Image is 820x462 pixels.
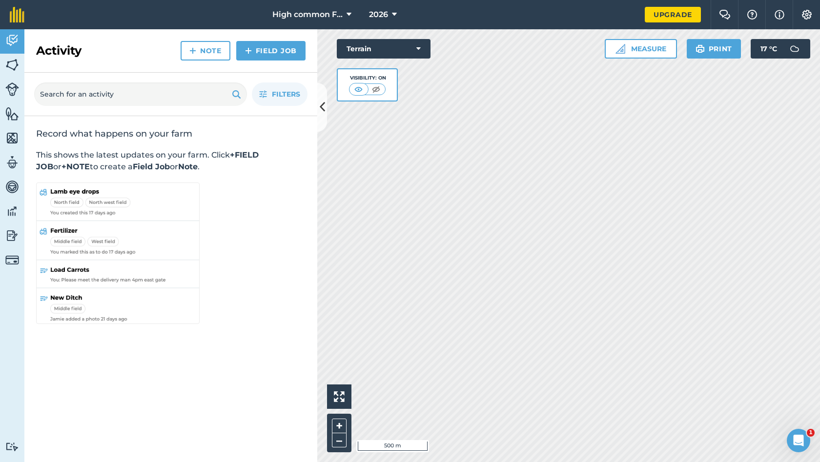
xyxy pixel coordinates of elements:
strong: Note [178,162,198,171]
img: svg+xml;base64,PHN2ZyB4bWxucz0iaHR0cDovL3d3dy53My5vcmcvMjAwMC9zdmciIHdpZHRoPSI1NiIgaGVpZ2h0PSI2MC... [5,106,19,121]
img: fieldmargin Logo [10,7,24,22]
img: svg+xml;base64,PHN2ZyB4bWxucz0iaHR0cDovL3d3dy53My5vcmcvMjAwMC9zdmciIHdpZHRoPSI1MCIgaGVpZ2h0PSI0MC... [370,84,382,94]
h2: Record what happens on your farm [36,128,306,140]
span: 17 ° C [760,39,777,59]
a: Field Job [236,41,306,60]
p: This shows the latest updates on your farm. Click or to create a or . [36,149,306,173]
button: – [332,433,347,447]
img: Four arrows, one pointing top left, one top right, one bottom right and the last bottom left [334,391,345,402]
button: Filters [252,82,307,106]
img: svg+xml;base64,PHN2ZyB4bWxucz0iaHR0cDovL3d3dy53My5vcmcvMjAwMC9zdmciIHdpZHRoPSIxNyIgaGVpZ2h0PSIxNy... [775,9,784,20]
a: Upgrade [645,7,701,22]
strong: +NOTE [61,162,90,171]
img: A cog icon [801,10,813,20]
img: svg+xml;base64,PD94bWwgdmVyc2lvbj0iMS4wIiBlbmNvZGluZz0idXRmLTgiPz4KPCEtLSBHZW5lcmF0b3I6IEFkb2JlIE... [5,253,19,267]
img: svg+xml;base64,PD94bWwgdmVyc2lvbj0iMS4wIiBlbmNvZGluZz0idXRmLTgiPz4KPCEtLSBHZW5lcmF0b3I6IEFkb2JlIE... [5,228,19,243]
img: svg+xml;base64,PD94bWwgdmVyc2lvbj0iMS4wIiBlbmNvZGluZz0idXRmLTgiPz4KPCEtLSBHZW5lcmF0b3I6IEFkb2JlIE... [785,39,804,59]
img: svg+xml;base64,PD94bWwgdmVyc2lvbj0iMS4wIiBlbmNvZGluZz0idXRmLTgiPz4KPCEtLSBHZW5lcmF0b3I6IEFkb2JlIE... [5,33,19,48]
img: svg+xml;base64,PHN2ZyB4bWxucz0iaHR0cDovL3d3dy53My5vcmcvMjAwMC9zdmciIHdpZHRoPSIxOSIgaGVpZ2h0PSIyNC... [696,43,705,55]
img: svg+xml;base64,PD94bWwgdmVyc2lvbj0iMS4wIiBlbmNvZGluZz0idXRmLTgiPz4KPCEtLSBHZW5lcmF0b3I6IEFkb2JlIE... [5,155,19,170]
span: High common Farm [272,9,343,20]
div: Visibility: On [349,74,386,82]
img: svg+xml;base64,PHN2ZyB4bWxucz0iaHR0cDovL3d3dy53My5vcmcvMjAwMC9zdmciIHdpZHRoPSI1NiIgaGVpZ2h0PSI2MC... [5,131,19,145]
img: Two speech bubbles overlapping with the left bubble in the forefront [719,10,731,20]
h2: Activity [36,43,82,59]
a: Note [181,41,230,60]
button: Print [687,39,741,59]
img: svg+xml;base64,PHN2ZyB4bWxucz0iaHR0cDovL3d3dy53My5vcmcvMjAwMC9zdmciIHdpZHRoPSIxOSIgaGVpZ2h0PSIyNC... [232,88,241,100]
input: Search for an activity [34,82,247,106]
button: 17 °C [751,39,810,59]
img: svg+xml;base64,PHN2ZyB4bWxucz0iaHR0cDovL3d3dy53My5vcmcvMjAwMC9zdmciIHdpZHRoPSI1NiIgaGVpZ2h0PSI2MC... [5,58,19,72]
img: svg+xml;base64,PD94bWwgdmVyc2lvbj0iMS4wIiBlbmNvZGluZz0idXRmLTgiPz4KPCEtLSBHZW5lcmF0b3I6IEFkb2JlIE... [5,442,19,451]
span: Filters [272,89,300,100]
img: svg+xml;base64,PD94bWwgdmVyc2lvbj0iMS4wIiBlbmNvZGluZz0idXRmLTgiPz4KPCEtLSBHZW5lcmF0b3I6IEFkb2JlIE... [5,204,19,219]
img: svg+xml;base64,PD94bWwgdmVyc2lvbj0iMS4wIiBlbmNvZGluZz0idXRmLTgiPz4KPCEtLSBHZW5lcmF0b3I6IEFkb2JlIE... [5,82,19,96]
span: 1 [807,429,815,437]
button: + [332,419,347,433]
button: Terrain [337,39,430,59]
img: svg+xml;base64,PHN2ZyB4bWxucz0iaHR0cDovL3d3dy53My5vcmcvMjAwMC9zdmciIHdpZHRoPSIxNCIgaGVpZ2h0PSIyNC... [245,45,252,57]
img: A question mark icon [746,10,758,20]
img: svg+xml;base64,PD94bWwgdmVyc2lvbj0iMS4wIiBlbmNvZGluZz0idXRmLTgiPz4KPCEtLSBHZW5lcmF0b3I6IEFkb2JlIE... [5,180,19,194]
img: svg+xml;base64,PHN2ZyB4bWxucz0iaHR0cDovL3d3dy53My5vcmcvMjAwMC9zdmciIHdpZHRoPSI1MCIgaGVpZ2h0PSI0MC... [352,84,365,94]
strong: Field Job [133,162,170,171]
img: Ruler icon [615,44,625,54]
img: svg+xml;base64,PHN2ZyB4bWxucz0iaHR0cDovL3d3dy53My5vcmcvMjAwMC9zdmciIHdpZHRoPSIxNCIgaGVpZ2h0PSIyNC... [189,45,196,57]
button: Measure [605,39,677,59]
iframe: Intercom live chat [787,429,810,452]
span: 2026 [369,9,388,20]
